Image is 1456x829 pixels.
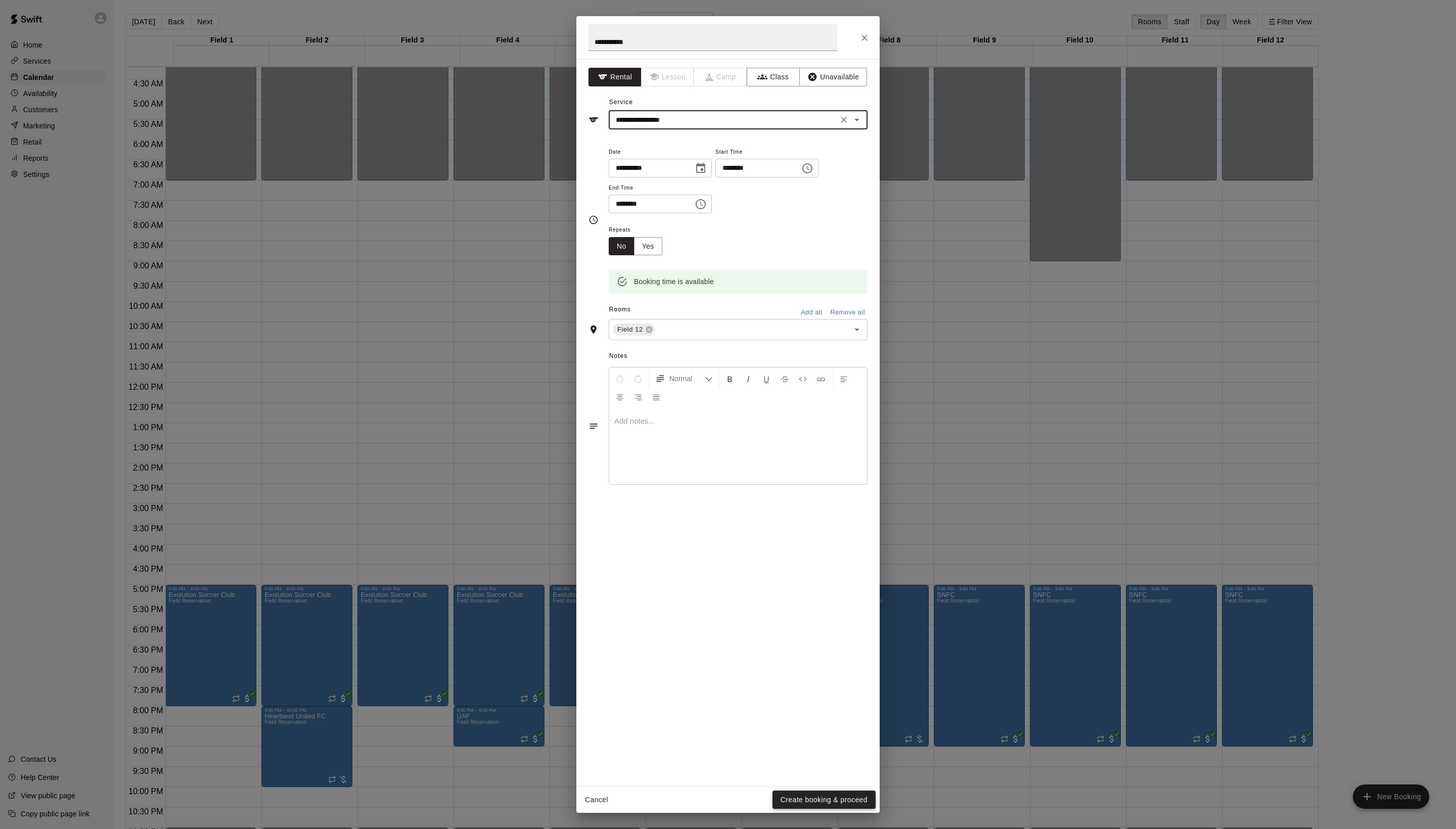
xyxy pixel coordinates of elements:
button: Undo [611,370,628,388]
button: Center Align [611,388,628,406]
button: Clear [837,113,851,127]
div: Booking time is available [634,272,714,291]
svg: Notes [588,421,599,431]
button: Unavailable [799,68,867,86]
span: Normal [669,374,705,384]
button: Create booking & proceed [772,791,876,809]
button: Choose time, selected time is 9:00 AM [797,158,817,178]
svg: Service [588,115,599,125]
button: Cancel [580,791,613,809]
button: Yes [634,237,662,256]
span: Date [609,146,712,159]
span: Camps can only be created in the Services page [694,68,747,86]
span: Service [609,99,633,106]
button: Format Italics [740,370,757,388]
span: Lessons must be created in the Services page first [642,68,695,86]
button: Left Align [835,370,852,388]
button: Insert Link [812,370,830,388]
button: Close [855,29,874,47]
button: Format Underline [758,370,775,388]
button: No [609,237,634,256]
button: Remove all [828,305,868,320]
button: Add all [795,305,828,320]
button: Choose time, selected time is 12:00 PM [691,194,711,214]
button: Right Align [629,388,647,406]
button: Open [850,113,864,127]
button: Redo [629,370,647,388]
svg: Timing [588,215,599,225]
button: Format Strikethrough [776,370,793,388]
div: Field 12 [613,324,655,336]
button: Insert Code [794,370,811,388]
span: Start Time [715,146,818,159]
button: Class [747,68,800,86]
button: Format Bold [721,370,739,388]
button: Justify Align [648,388,665,406]
button: Rental [588,68,642,86]
span: End Time [609,181,712,195]
span: Repeats [609,223,670,237]
div: outlined button group [609,237,662,256]
button: Open [850,323,864,337]
span: Rooms [609,306,631,313]
button: Formatting Options [651,370,717,388]
button: Choose date, selected date is Oct 13, 2025 [691,158,711,178]
svg: Rooms [588,325,599,335]
span: Notes [609,348,868,364]
span: Field 12 [613,325,647,335]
